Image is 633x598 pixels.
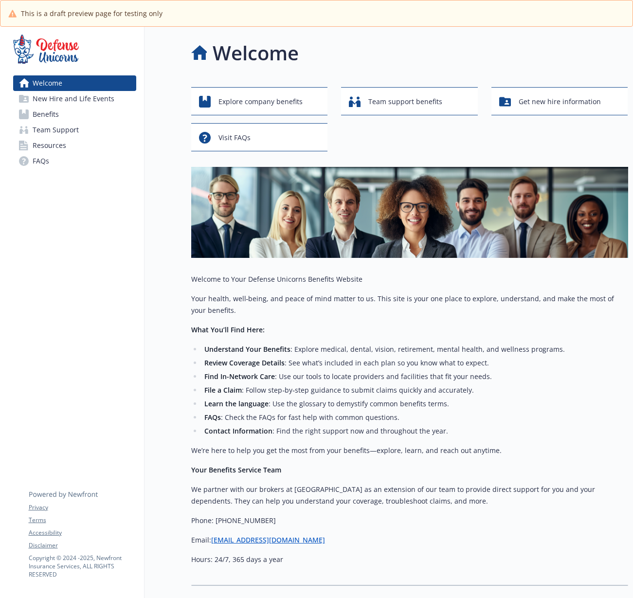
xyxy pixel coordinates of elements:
[191,445,628,456] p: We’re here to help you get the most from your benefits—explore, learn, and reach out anytime.
[213,38,299,68] h1: Welcome
[204,426,272,435] strong: Contact Information
[202,425,628,437] li: : Find the right support now and throughout the year.
[29,503,136,512] a: Privacy
[191,325,265,334] strong: What You’ll Find Here:
[218,92,303,111] span: Explore company benefits
[204,358,285,367] strong: Review Coverage Details
[191,167,628,258] img: overview page banner
[29,516,136,525] a: Terms
[191,293,628,316] p: Your health, well‑being, and peace of mind matter to us. This site is your one place to explore, ...
[13,107,136,122] a: Benefits
[368,92,442,111] span: Team support benefits
[204,344,290,354] strong: Understand Your Benefits
[191,484,628,507] p: We partner with our brokers at [GEOGRAPHIC_DATA] as an extension of our team to provide direct su...
[13,91,136,107] a: New Hire and Life Events
[33,107,59,122] span: Benefits
[202,357,628,369] li: : See what’s included in each plan so you know what to expect.
[191,515,628,526] p: Phone: [PHONE_NUMBER]
[191,87,328,115] button: Explore company benefits
[218,128,251,147] span: Visit FAQs
[204,385,242,395] strong: File a Claim
[204,413,221,422] strong: FAQs
[202,384,628,396] li: : Follow step‑by‑step guidance to submit claims quickly and accurately.
[13,138,136,153] a: Resources
[202,412,628,423] li: : Check the FAQs for fast help with common questions.
[33,153,49,169] span: FAQs
[13,75,136,91] a: Welcome
[191,554,628,565] p: Hours: 24/7, 365 days a year
[204,372,275,381] strong: Find In-Network Care
[211,535,325,544] a: [EMAIL_ADDRESS][DOMAIN_NAME]
[13,122,136,138] a: Team Support
[33,91,114,107] span: New Hire and Life Events
[13,153,136,169] a: FAQs
[29,541,136,550] a: Disclaimer
[29,528,136,537] a: Accessibility
[33,75,62,91] span: Welcome
[202,371,628,382] li: : Use our tools to locate providers and facilities that fit your needs.
[202,398,628,410] li: : Use the glossary to demystify common benefits terms.
[191,465,281,474] strong: Your Benefits Service Team
[202,344,628,355] li: : Explore medical, dental, vision, retirement, mental health, and wellness programs.
[29,554,136,579] p: Copyright © 2024 - 2025 , Newfront Insurance Services, ALL RIGHTS RESERVED
[491,87,628,115] button: Get new hire information
[341,87,478,115] button: Team support benefits
[33,138,66,153] span: Resources
[191,273,628,285] p: Welcome to Your Defense Unicorns Benefits Website
[204,399,269,408] strong: Learn the language
[191,534,628,546] p: Email:
[519,92,601,111] span: Get new hire information
[33,122,79,138] span: Team Support
[21,8,163,18] span: This is a draft preview page for testing only
[191,123,328,151] button: Visit FAQs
